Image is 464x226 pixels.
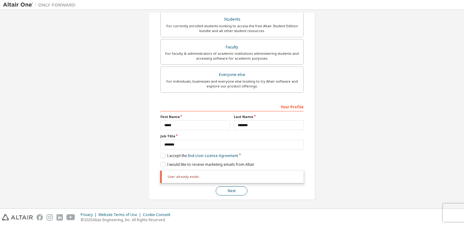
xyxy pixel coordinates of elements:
[98,212,143,217] div: Website Terms of Use
[66,214,75,221] img: youtube.svg
[164,79,300,89] div: For individuals, businesses and everyone else looking to try Altair software and explore our prod...
[164,51,300,61] div: For faculty & administrators of academic institutions administering students and accessing softwa...
[160,153,238,158] label: I accept the
[3,2,79,8] img: Altair One
[81,217,174,222] p: © 2025 Altair Engineering, Inc. All Rights Reserved.
[47,214,53,221] img: instagram.svg
[164,43,300,51] div: Faculty
[37,214,43,221] img: facebook.svg
[160,102,304,111] div: Your Profile
[160,134,304,139] label: Job Title
[160,162,254,167] label: I would like to receive marketing emails from Altair
[234,114,304,119] label: Last Name
[81,212,98,217] div: Privacy
[56,214,63,221] img: linkedin.svg
[216,186,247,195] button: Next
[188,153,238,158] a: End-User License Agreement
[164,15,300,24] div: Students
[160,114,230,119] label: First Name
[160,171,304,183] div: User already exists
[164,70,300,79] div: Everyone else
[143,212,174,217] div: Cookie Consent
[2,214,33,221] img: altair_logo.svg
[164,24,300,33] div: For currently enrolled students looking to access the free Altair Student Edition bundle and all ...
